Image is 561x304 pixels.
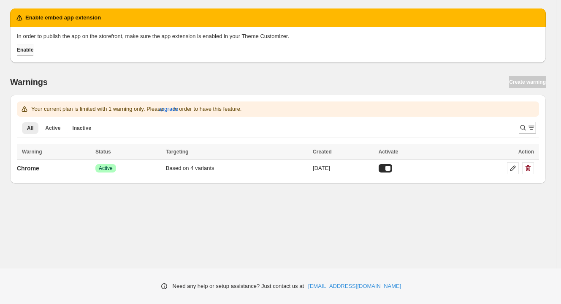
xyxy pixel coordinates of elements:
span: Warning [22,149,42,155]
span: Enable [17,47,33,53]
span: Status [95,149,111,155]
span: Action [518,149,534,155]
div: Based on 4 variants [166,164,308,173]
span: Created [313,149,332,155]
p: Chrome [17,164,39,173]
button: Enable [17,44,33,56]
p: In order to publish the app on the storefront, make sure the app extension is enabled in your The... [17,32,539,41]
span: Activate [379,149,398,155]
button: Search and filter results [519,122,536,134]
span: Targeting [166,149,189,155]
span: upgrade [158,105,179,113]
button: upgrade [158,102,179,116]
span: Active [45,125,60,131]
div: [DATE] [313,164,374,173]
span: Active [99,165,113,172]
span: All [27,125,33,131]
h2: Warnings [10,77,48,87]
p: Your current plan is limited with 1 warning only. Please in order to have this feature. [31,105,241,113]
a: [EMAIL_ADDRESS][DOMAIN_NAME] [308,282,401,290]
span: Inactive [72,125,91,131]
a: Chrome [17,162,39,175]
h2: Enable embed app extension [25,14,101,22]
